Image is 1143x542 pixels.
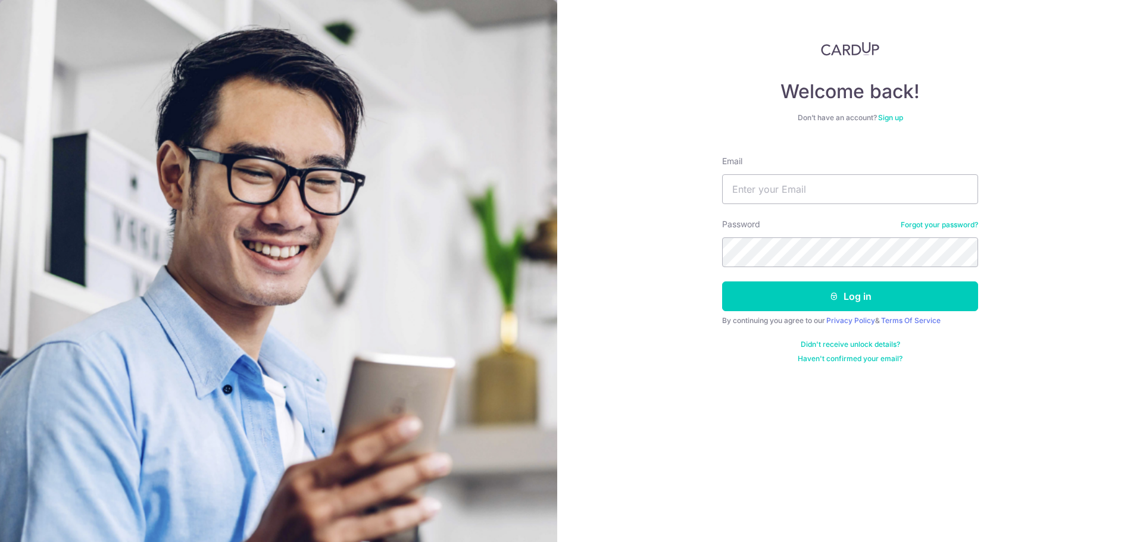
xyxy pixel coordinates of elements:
[722,113,978,123] div: Don’t have an account?
[821,42,879,56] img: CardUp Logo
[801,340,900,349] a: Didn't receive unlock details?
[826,316,875,325] a: Privacy Policy
[722,218,760,230] label: Password
[722,174,978,204] input: Enter your Email
[722,155,742,167] label: Email
[881,316,941,325] a: Terms Of Service
[901,220,978,230] a: Forgot your password?
[722,316,978,325] div: By continuing you agree to our &
[878,113,903,122] a: Sign up
[798,354,902,364] a: Haven't confirmed your email?
[722,281,978,311] button: Log in
[722,80,978,104] h4: Welcome back!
